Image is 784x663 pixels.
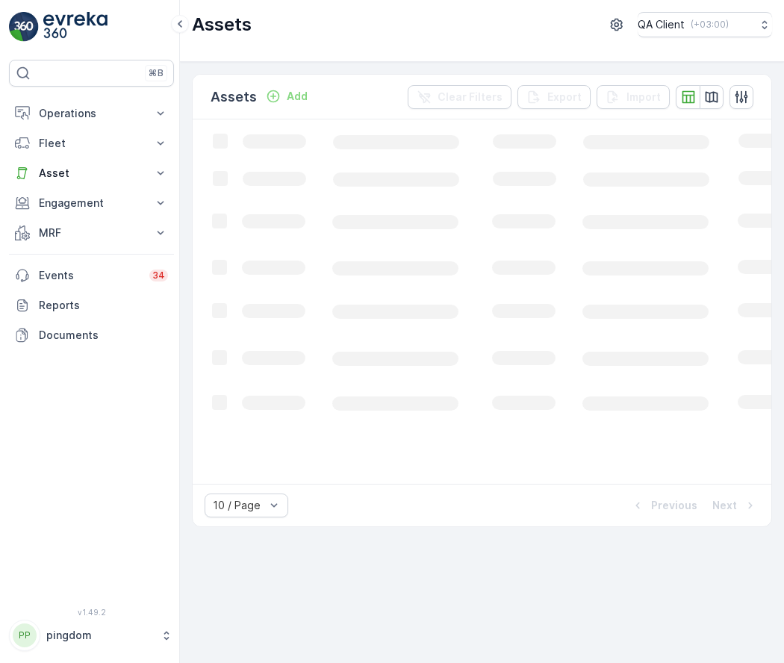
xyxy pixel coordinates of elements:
[43,12,108,42] img: logo_light-DOdMpM7g.png
[9,12,39,42] img: logo
[152,270,165,281] p: 34
[9,158,174,188] button: Asset
[39,298,168,313] p: Reports
[691,19,729,31] p: ( +03:00 )
[626,90,661,105] p: Import
[260,87,314,105] button: Add
[9,620,174,651] button: PPpingdom
[39,166,144,181] p: Asset
[9,99,174,128] button: Operations
[629,497,699,514] button: Previous
[9,218,174,248] button: MRF
[9,128,174,158] button: Fleet
[192,13,252,37] p: Assets
[39,136,144,151] p: Fleet
[408,85,511,109] button: Clear Filters
[149,67,164,79] p: ⌘B
[547,90,582,105] p: Export
[39,328,168,343] p: Documents
[39,196,144,211] p: Engagement
[287,89,308,104] p: Add
[9,320,174,350] a: Documents
[9,290,174,320] a: Reports
[9,261,174,290] a: Events34
[638,12,772,37] button: QA Client(+03:00)
[211,87,257,108] p: Assets
[651,498,697,513] p: Previous
[711,497,759,514] button: Next
[9,188,174,218] button: Engagement
[9,608,174,617] span: v 1.49.2
[597,85,670,109] button: Import
[46,628,153,643] p: pingdom
[13,623,37,647] div: PP
[39,106,144,121] p: Operations
[712,498,737,513] p: Next
[39,225,144,240] p: MRF
[39,268,140,283] p: Events
[438,90,503,105] p: Clear Filters
[638,17,685,32] p: QA Client
[517,85,591,109] button: Export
